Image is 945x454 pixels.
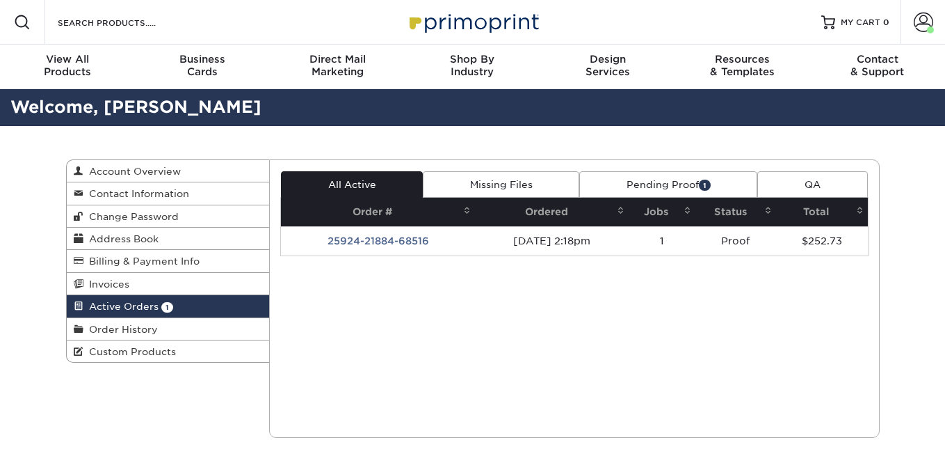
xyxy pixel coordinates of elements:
[67,340,270,362] a: Custom Products
[675,53,810,78] div: & Templates
[540,53,675,65] span: Design
[281,171,423,198] a: All Active
[135,45,270,89] a: BusinessCards
[776,198,867,226] th: Total
[776,226,867,256] td: $252.73
[540,45,675,89] a: DesignServices
[281,198,475,226] th: Order #
[405,45,540,89] a: Shop ByIndustry
[270,53,405,65] span: Direct Mail
[810,45,945,89] a: Contact& Support
[629,226,695,256] td: 1
[841,17,880,29] span: MY CART
[67,250,270,272] a: Billing & Payment Info
[83,346,176,357] span: Custom Products
[270,53,405,78] div: Marketing
[810,53,945,78] div: & Support
[699,180,711,190] span: 1
[83,211,179,222] span: Change Password
[475,226,629,256] td: [DATE] 2:18pm
[161,302,173,313] span: 1
[270,45,405,89] a: Direct MailMarketing
[405,53,540,65] span: Shop By
[83,301,159,312] span: Active Orders
[475,198,629,226] th: Ordered
[629,198,695,226] th: Jobs
[757,171,867,198] a: QA
[579,171,757,198] a: Pending Proof1
[883,17,889,27] span: 0
[67,160,270,182] a: Account Overview
[281,226,475,256] td: 25924-21884-68516
[67,295,270,318] a: Active Orders 1
[695,198,776,226] th: Status
[83,279,129,290] span: Invoices
[83,166,181,177] span: Account Overview
[83,256,200,267] span: Billing & Payment Info
[135,53,270,78] div: Cards
[83,324,158,335] span: Order History
[403,7,542,37] img: Primoprint
[83,188,189,199] span: Contact Information
[67,205,270,228] a: Change Password
[67,273,270,295] a: Invoices
[405,53,540,78] div: Industry
[67,318,270,340] a: Order History
[83,233,159,244] span: Address Book
[67,228,270,250] a: Address Book
[540,53,675,78] div: Services
[67,182,270,205] a: Contact Information
[695,226,776,256] td: Proof
[423,171,579,198] a: Missing Files
[810,53,945,65] span: Contact
[56,14,192,31] input: SEARCH PRODUCTS.....
[675,53,810,65] span: Resources
[675,45,810,89] a: Resources& Templates
[135,53,270,65] span: Business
